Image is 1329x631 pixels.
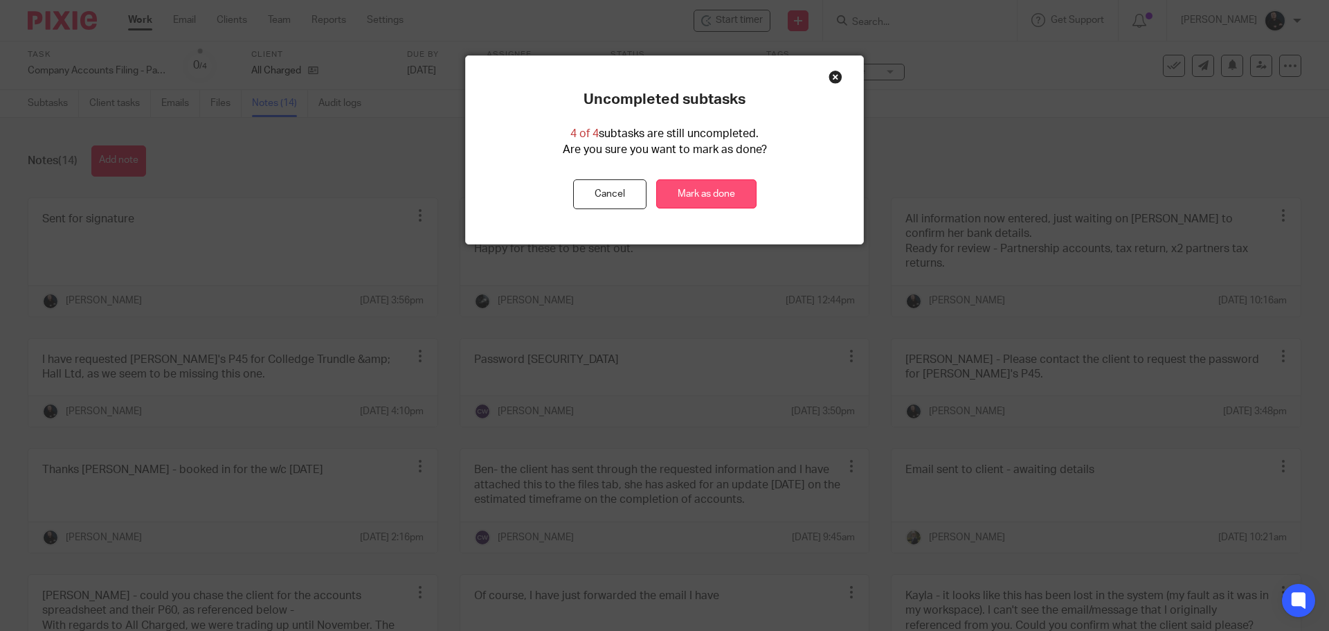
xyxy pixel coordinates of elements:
p: Uncompleted subtasks [584,91,745,109]
span: 4 of 4 [570,128,599,139]
div: Close this dialog window [829,70,842,84]
p: Are you sure you want to mark as done? [563,142,767,158]
button: Cancel [573,179,647,209]
a: Mark as done [656,179,757,209]
p: subtasks are still uncompleted. [570,126,759,142]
